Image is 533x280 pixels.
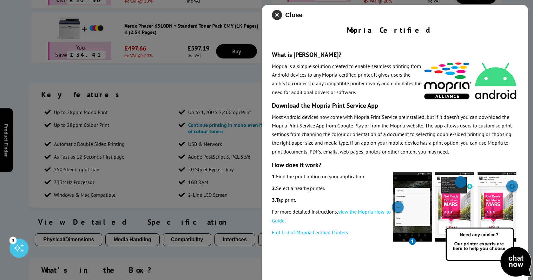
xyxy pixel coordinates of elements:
a: view the Mopria How-to Guide [272,208,391,223]
button: close modal [272,10,302,20]
strong: 3. [272,197,276,203]
h3: What is [PERSON_NAME]? [272,51,518,59]
p: Most Android devices now come with Mopria Print Service preinstalled, but if it doesn’t you can d... [272,113,518,156]
p: For more detailed instructions, . [272,208,518,225]
h3: How does it work? [272,161,518,169]
p: Select a nearby printer. [272,184,518,193]
img: Open Live Chat window [444,227,533,279]
p: Tap print. [272,196,518,204]
a: Full List of Mopria Certified Printers [272,229,348,236]
strong: 2. [272,185,276,191]
div: 3 [10,236,16,243]
p: Find the print option on your application. [272,172,518,181]
div: Mopria Certified [272,25,518,38]
img: Mopria-Print-Steps-400.jpg [391,172,518,245]
h3: Download the Mopria Print Service App [272,101,518,110]
span: Close [285,11,302,19]
strong: 1. [272,173,276,180]
p: Mopria is a simple solution created to enable seamless printing from Android devices to any Mopri... [272,62,518,97]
